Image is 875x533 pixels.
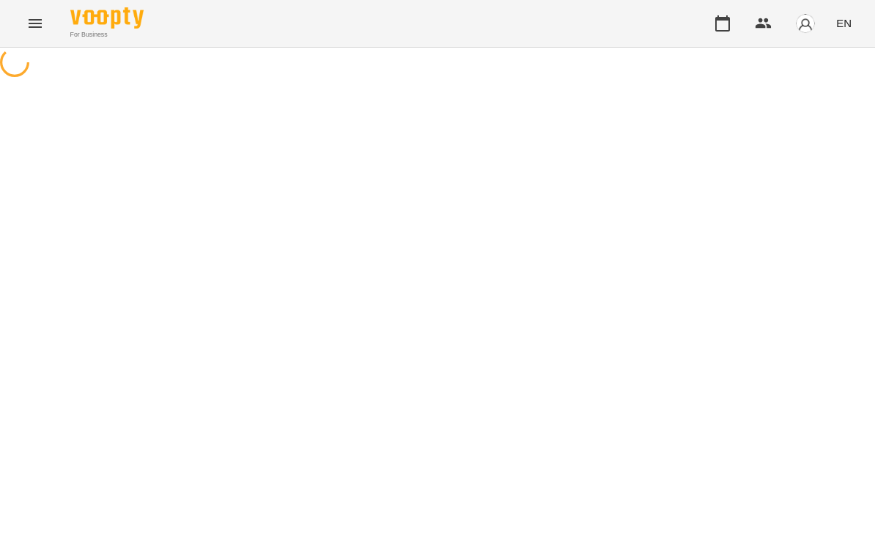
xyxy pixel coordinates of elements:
img: Voopty Logo [70,7,144,29]
span: For Business [70,30,144,40]
span: EN [836,15,852,31]
img: avatar_s.png [795,13,816,34]
button: EN [830,10,857,37]
button: Menu [18,6,53,41]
